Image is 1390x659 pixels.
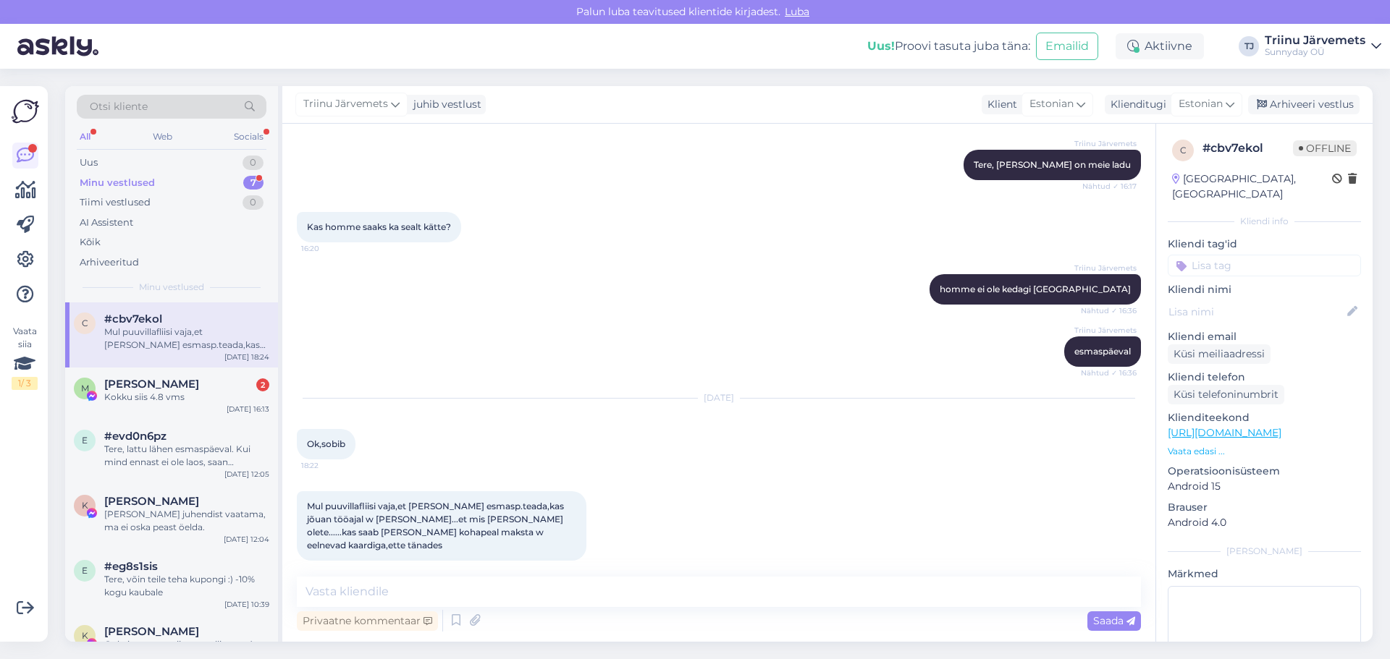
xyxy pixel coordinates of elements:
[104,638,269,651] div: Ookei, ma teen siis uue tellimuse :)
[104,326,269,352] div: Mul puuvillafliisi vaja,et [PERSON_NAME] esmasp.teada,kas jõuan tööajal w [PERSON_NAME]...et mis ...
[1082,181,1137,192] span: Nähtud ✓ 16:17
[1293,140,1357,156] span: Offline
[12,98,39,125] img: Askly Logo
[1180,145,1187,156] span: c
[1168,282,1361,297] p: Kliendi nimi
[307,221,451,232] span: Kas homme saaks ka sealt kätte?
[1116,33,1204,59] div: Aktiivne
[1081,305,1137,316] span: Nähtud ✓ 16:36
[243,156,264,170] div: 0
[82,500,88,511] span: K
[982,97,1017,112] div: Klient
[1168,479,1361,494] p: Android 15
[82,318,88,328] span: c
[301,460,355,471] span: 18:22
[1168,445,1361,458] p: Vaata edasi ...
[867,38,1030,55] div: Proovi tasuta juba täna:
[104,560,158,573] span: #eg8s1sis
[90,99,148,114] span: Otsi kliente
[1168,370,1361,385] p: Kliendi telefon
[1168,344,1271,364] div: Küsi meiliaadressi
[1168,304,1344,320] input: Lisa nimi
[82,565,88,576] span: e
[1074,138,1137,149] span: Triinu Järvemets
[1105,97,1166,112] div: Klienditugi
[301,561,355,572] span: 18:24
[1081,367,1137,378] span: Nähtud ✓ 16:36
[224,352,269,362] div: [DATE] 18:24
[231,127,266,146] div: Socials
[303,96,388,112] span: Triinu Järvemets
[1202,140,1293,157] div: # cbv7ekol
[867,39,895,53] b: Uus!
[224,599,269,610] div: [DATE] 10:39
[297,391,1141,404] div: [DATE]
[1168,464,1361,479] p: Operatsioonisüsteem
[82,435,88,446] span: e
[940,284,1131,294] span: homme ei ole kedagi [GEOGRAPHIC_DATA]
[80,255,139,270] div: Arhiveeritud
[1168,329,1361,344] p: Kliendi email
[297,611,438,631] div: Privaatne kommentaar
[80,216,133,230] div: AI Assistent
[1074,325,1137,336] span: Triinu Järvemets
[81,383,89,394] span: M
[12,325,38,390] div: Vaata siia
[224,469,269,480] div: [DATE] 12:05
[104,508,269,534] div: [PERSON_NAME] juhendist vaatama, ma ei oska peast öelda.
[1036,33,1098,60] button: Emailid
[1172,171,1332,202] div: [GEOGRAPHIC_DATA], [GEOGRAPHIC_DATA]
[1239,36,1259,56] div: TJ
[307,438,345,449] span: Ok,sobib
[1168,545,1361,558] div: [PERSON_NAME]
[1029,96,1074,112] span: Estonian
[307,501,566,550] span: Mul puuvillafliisi vaja,et [PERSON_NAME] esmasp.teada,kas jõuan tööajal w [PERSON_NAME]...et mis ...
[1265,35,1381,58] a: Triinu JärvemetsSunnyday OÜ
[82,630,88,641] span: K
[12,377,38,390] div: 1 / 3
[256,378,269,391] div: 2
[243,176,264,190] div: 7
[104,313,162,326] span: #cbv7ekol
[1265,46,1365,58] div: Sunnyday OÜ
[224,534,269,545] div: [DATE] 12:04
[243,195,264,210] div: 0
[104,443,269,469] div: Tere, lattu lähen esmaspäeval. Kui mind ennast ei ole laos, saan tellimuse jätta alati Protteni r...
[104,625,199,638] span: Kadi Salu
[1168,410,1361,425] p: Klienditeekond
[104,378,199,391] span: Margit Salk
[227,404,269,414] div: [DATE] 16:13
[150,127,175,146] div: Web
[1074,263,1137,273] span: Triinu Järvemets
[301,243,355,254] span: 16:20
[1168,215,1361,228] div: Kliendi info
[77,127,93,146] div: All
[80,176,155,190] div: Minu vestlused
[1168,515,1361,530] p: Android 4.0
[1168,500,1361,515] p: Brauser
[1179,96,1223,112] span: Estonian
[1074,346,1131,357] span: esmaspäeval
[780,5,814,18] span: Luba
[1168,385,1284,404] div: Küsi telefoninumbrit
[1168,255,1361,276] input: Lisa tag
[1093,614,1135,627] span: Saada
[80,235,101,250] div: Kõik
[1248,95,1360,114] div: Arhiveeri vestlus
[1265,35,1365,46] div: Triinu Järvemets
[80,156,98,170] div: Uus
[408,97,481,112] div: juhib vestlust
[104,391,269,404] div: Kokku siis 4.8 vms
[80,195,151,210] div: Tiimi vestlused
[139,281,204,294] span: Minu vestlused
[974,159,1131,170] span: Tere, [PERSON_NAME] on meie ladu
[104,573,269,599] div: Tere, võin teile teha kupongi :) -10% kogu kaubale
[104,495,199,508] span: Kristi Õisma
[1168,237,1361,252] p: Kliendi tag'id
[104,430,167,443] span: #evd0n6pz
[1168,566,1361,582] p: Märkmed
[1168,426,1281,439] a: [URL][DOMAIN_NAME]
